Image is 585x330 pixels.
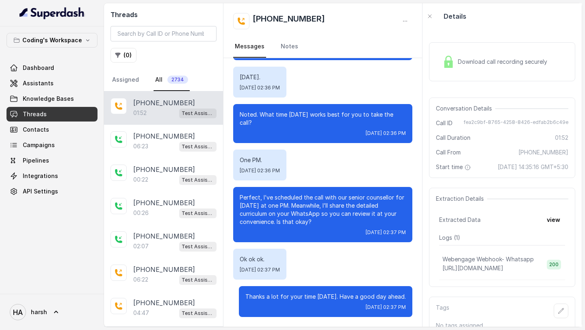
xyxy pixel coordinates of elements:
span: [DATE] 02:37 PM [366,229,406,236]
h2: Threads [110,10,217,20]
a: Campaigns [6,138,97,152]
a: Contacts [6,122,97,137]
p: Thanks a lot for your time [DATE]. Have a good day ahead. [245,293,406,301]
span: fea2c9bf-8765-4258-8426-edfab2b6c49e [464,119,568,127]
span: [DATE] 02:36 PM [240,85,280,91]
a: All2734 [154,69,190,91]
span: 200 [547,260,561,269]
p: Ok ok ok. [240,255,280,263]
p: Details [444,11,466,21]
span: Assistants [23,79,54,87]
span: Extracted Data [439,216,481,224]
p: [PHONE_NUMBER] [133,131,195,141]
span: Download call recording securely [458,58,550,66]
p: Test Assistant- 2 [182,309,214,317]
p: One PM. [240,156,280,164]
p: 01:52 [133,109,147,117]
span: Call Duration [436,134,470,142]
span: 01:52 [555,134,568,142]
span: 2734 [167,76,188,84]
span: Dashboard [23,64,54,72]
input: Search by Call ID or Phone Number [110,26,217,41]
p: [PHONE_NUMBER] [133,98,195,108]
a: Threads [6,107,97,122]
text: HA [13,308,23,317]
span: Campaigns [23,141,55,149]
nav: Tabs [110,69,217,91]
a: Pipelines [6,153,97,168]
a: Dashboard [6,61,97,75]
span: Conversation Details [436,104,495,113]
a: API Settings [6,184,97,199]
button: Coding's Workspace [6,33,97,48]
span: Knowledge Bases [23,95,74,103]
p: Coding's Workspace [22,35,82,45]
span: Contacts [23,126,49,134]
p: No tags assigned [436,321,568,330]
nav: Tabs [233,36,412,58]
p: Test Assistant- 2 [182,243,214,251]
span: [DATE] 14:35:16 GMT+5:30 [498,163,568,171]
span: harsh [31,308,47,316]
p: [PHONE_NUMBER] [133,298,195,308]
h2: [PHONE_NUMBER] [253,13,325,29]
p: 02:07 [133,242,149,250]
button: view [542,213,565,227]
p: Test Assistant- 2 [182,176,214,184]
p: [PHONE_NUMBER] [133,231,195,241]
span: [DATE] 02:37 PM [240,267,280,273]
a: Knowledge Bases [6,91,97,106]
p: [PHONE_NUMBER] [133,198,195,208]
a: Assistants [6,76,97,91]
a: Integrations [6,169,97,183]
span: [URL][DOMAIN_NAME] [442,265,503,271]
span: [PHONE_NUMBER] [518,148,568,156]
p: [DATE]. [240,73,280,81]
span: Call From [436,148,461,156]
span: Extraction Details [436,195,487,203]
p: Logs ( 1 ) [439,234,565,242]
p: 06:22 [133,276,148,284]
p: [PHONE_NUMBER] [133,265,195,274]
p: 06:23 [133,142,148,150]
p: Test Assistant- 2 [182,276,214,284]
span: Pipelines [23,156,49,165]
p: Perfect, I’ve scheduled the call with our senior counsellor for [DATE] at one PM. Meanwhile, I’ll... [240,193,406,226]
span: API Settings [23,187,58,195]
span: Threads [23,110,47,118]
span: Integrations [23,172,58,180]
p: Test Assistant-3 [182,109,214,117]
p: Tags [436,304,449,318]
a: Messages [233,36,266,58]
p: Test Assistant- 2 [182,143,214,151]
a: Notes [279,36,300,58]
span: Call ID [436,119,453,127]
p: 00:26 [133,209,149,217]
p: 04:47 [133,309,149,317]
p: 00:22 [133,176,148,184]
p: Noted. What time [DATE] works best for you to take the call? [240,111,406,127]
p: [PHONE_NUMBER] [133,165,195,174]
a: harsh [6,301,97,323]
span: Start time [436,163,472,171]
span: [DATE] 02:36 PM [240,167,280,174]
span: [DATE] 02:37 PM [366,304,406,310]
img: light.svg [19,7,85,20]
p: Test Assistant- 2 [182,209,214,217]
p: Webengage Webhook- Whatsapp [442,255,534,263]
span: [DATE] 02:36 PM [366,130,406,137]
img: Lock Icon [442,56,455,68]
button: (0) [110,48,136,63]
a: Assigned [110,69,141,91]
